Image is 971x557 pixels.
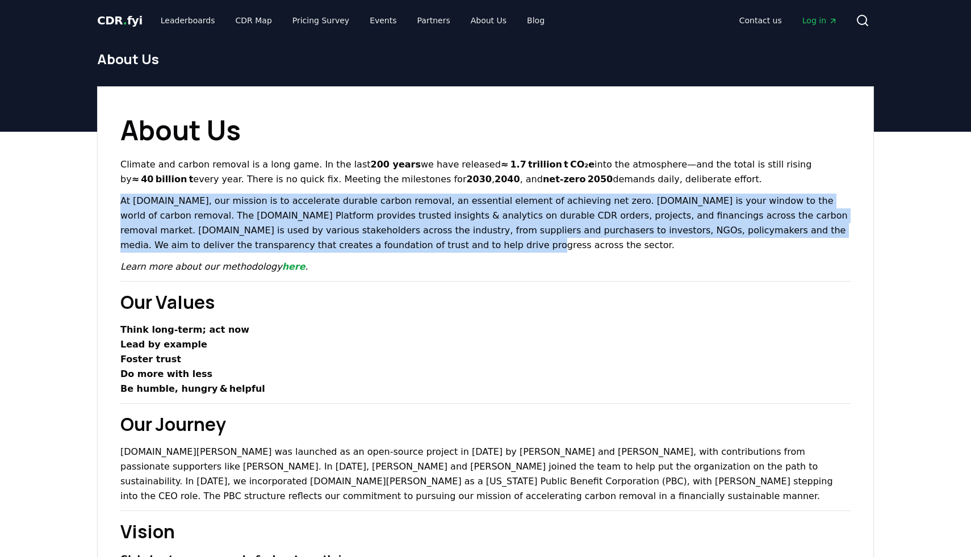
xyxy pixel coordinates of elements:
span: . [123,14,127,27]
strong: 2040 [495,174,520,185]
h2: Vision [120,518,851,545]
a: CDR Map [227,10,281,31]
span: CDR fyi [97,14,143,27]
em: Learn more about our methodology . [120,261,308,272]
strong: net‑zero 2050 [543,174,613,185]
strong: Be humble, hungry & helpful [120,383,265,394]
p: At [DOMAIN_NAME], our mission is to accelerate durable carbon removal, an essential element of ac... [120,194,851,253]
strong: 2030 [466,174,492,185]
h1: About Us [120,110,851,150]
p: [DOMAIN_NAME][PERSON_NAME] was launched as an open-source project in [DATE] by [PERSON_NAME] and ... [120,445,851,504]
strong: ≈ 40 billion t [132,174,194,185]
a: Leaderboards [152,10,224,31]
strong: Do more with less [120,368,212,379]
a: here [282,261,305,272]
a: CDR.fyi [97,12,143,28]
strong: 200 years [371,159,421,170]
a: Contact us [730,10,791,31]
h1: About Us [97,50,874,68]
a: Partners [408,10,459,31]
strong: Lead by example [120,339,207,350]
a: Log in [793,10,847,31]
a: About Us [462,10,516,31]
nav: Main [152,10,554,31]
span: Log in [802,15,838,26]
a: Pricing Survey [283,10,358,31]
strong: ≈ 1.7 trillion t CO₂e [501,159,595,170]
p: Climate and carbon removal is a long game. In the last we have released into the atmosphere—and t... [120,157,851,187]
strong: Foster trust [120,354,181,365]
a: Blog [518,10,554,31]
a: Events [361,10,405,31]
h2: Our Journey [120,411,851,438]
nav: Main [730,10,847,31]
h2: Our Values [120,288,851,316]
strong: Think long‑term; act now [120,324,249,335]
